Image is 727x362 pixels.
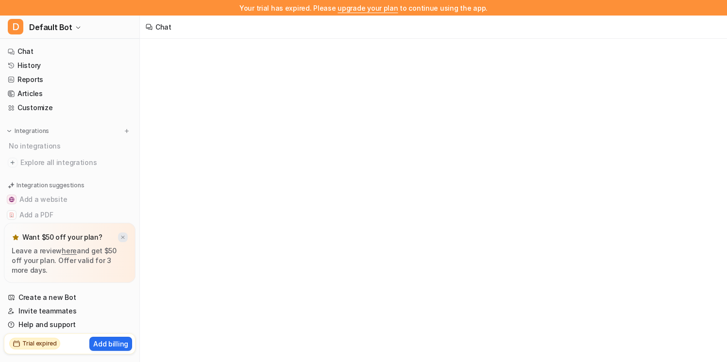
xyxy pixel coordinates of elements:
div: No integrations [6,138,135,154]
a: Explore all integrations [4,156,135,169]
a: Help and support [4,318,135,331]
img: expand menu [6,128,13,134]
img: menu_add.svg [123,128,130,134]
a: here [62,247,77,255]
h2: Trial expired [22,339,57,348]
a: Reports [4,73,135,86]
div: Chat [155,22,171,32]
p: Integrations [15,127,49,135]
img: explore all integrations [8,158,17,167]
button: Add a PDFAdd a PDF [4,207,135,223]
a: Customize [4,101,135,115]
img: star [12,233,19,241]
button: Add billing [89,337,132,351]
a: Chat [4,45,135,58]
p: Integration suggestions [17,181,84,190]
p: Want $50 off your plan? [22,232,102,242]
a: History [4,59,135,72]
span: Explore all integrations [20,155,132,170]
span: D [8,19,23,34]
button: Integrations [4,126,52,136]
img: Add a PDF [9,212,15,218]
button: Add a websiteAdd a website [4,192,135,207]
img: Add a website [9,197,15,202]
a: Invite teammates [4,304,135,318]
span: Default Bot [29,20,72,34]
a: upgrade your plan [338,4,398,12]
p: Add billing [93,339,128,349]
a: Articles [4,87,135,100]
img: x [120,234,126,241]
p: Leave a review and get $50 off your plan. Offer valid for 3 more days. [12,246,128,275]
a: Create a new Bot [4,291,135,304]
